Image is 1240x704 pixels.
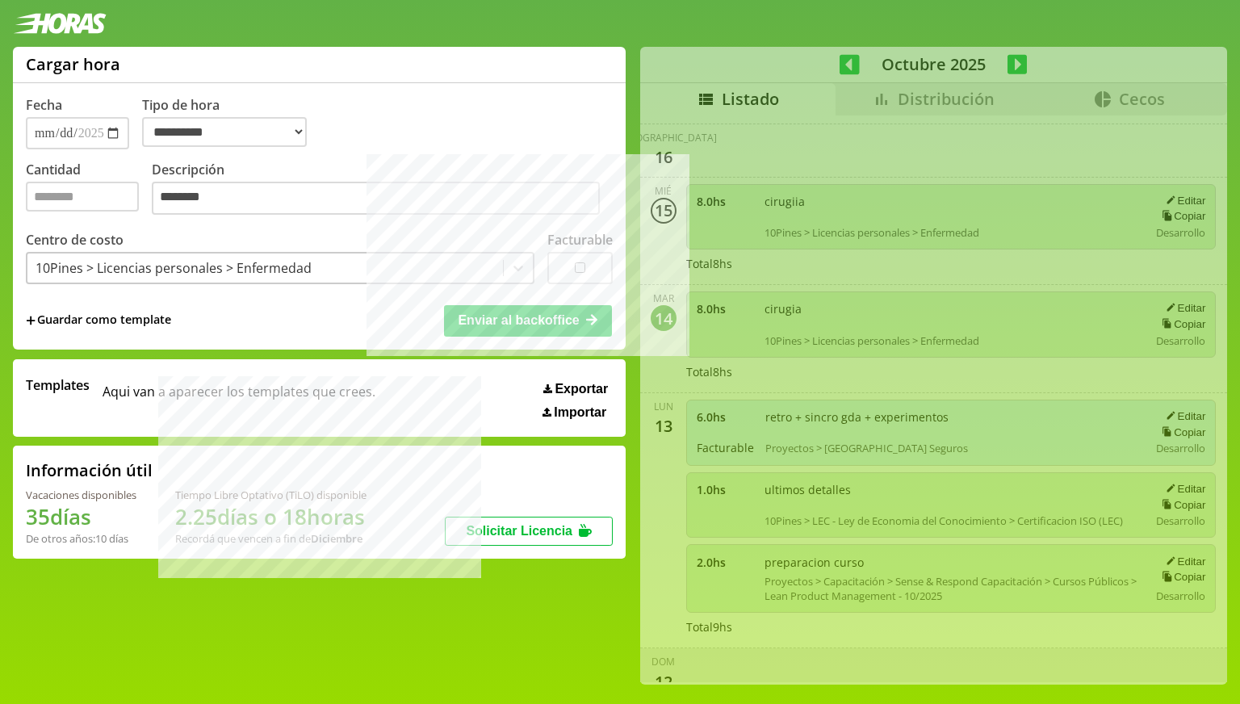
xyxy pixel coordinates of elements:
label: Cantidad [26,161,152,220]
label: Centro de costo [26,231,124,249]
textarea: Descripción [152,182,600,216]
h2: Información útil [26,459,153,481]
label: Facturable [547,231,613,249]
img: logotipo [13,13,107,34]
h1: 2.25 días o 18 horas [175,502,367,531]
h1: Cargar hora [26,53,120,75]
select: Tipo de hora [142,117,307,147]
span: Aqui van a aparecer los templates que crees. [103,376,375,420]
button: Solicitar Licencia [445,517,613,546]
div: Recordá que vencen a fin de [175,531,367,546]
span: Solicitar Licencia [466,524,572,538]
b: Diciembre [311,531,362,546]
span: Exportar [555,382,608,396]
span: Enviar al backoffice [458,313,579,327]
label: Tipo de hora [142,96,320,149]
label: Fecha [26,96,62,114]
div: Vacaciones disponibles [26,488,136,502]
button: Exportar [538,381,613,397]
h1: 35 días [26,502,136,531]
div: Tiempo Libre Optativo (TiLO) disponible [175,488,367,502]
div: De otros años: 10 días [26,531,136,546]
span: Importar [554,405,606,420]
button: Enviar al backoffice [444,305,612,336]
div: 10Pines > Licencias personales > Enfermedad [36,259,312,277]
input: Cantidad [26,182,139,212]
span: Templates [26,376,90,394]
span: + [26,312,36,329]
label: Descripción [152,161,613,220]
span: +Guardar como template [26,312,171,329]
